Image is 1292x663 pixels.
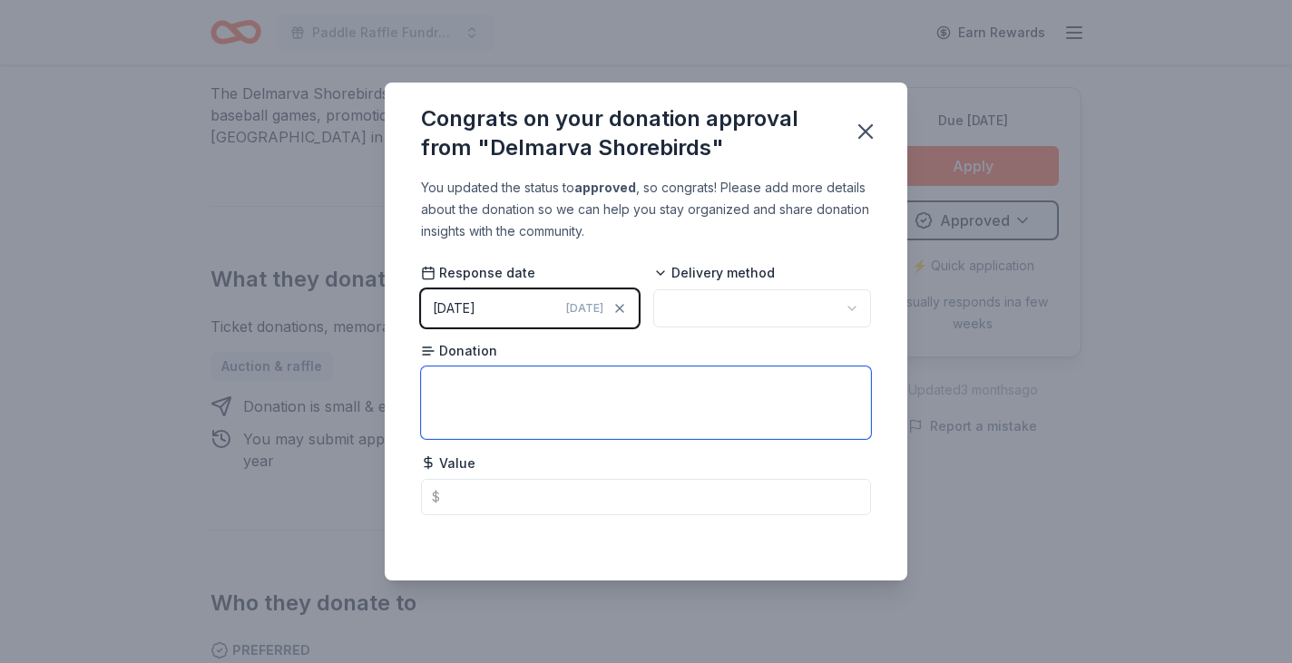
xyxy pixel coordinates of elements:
[421,454,475,473] span: Value
[421,177,871,242] div: You updated the status to , so congrats! Please add more details about the donation so we can hel...
[653,264,775,282] span: Delivery method
[421,104,831,162] div: Congrats on your donation approval from "Delmarva Shorebirds"
[421,342,497,360] span: Donation
[433,297,475,319] div: [DATE]
[421,289,639,327] button: [DATE][DATE]
[566,301,603,316] span: [DATE]
[421,264,535,282] span: Response date
[574,180,636,195] b: approved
